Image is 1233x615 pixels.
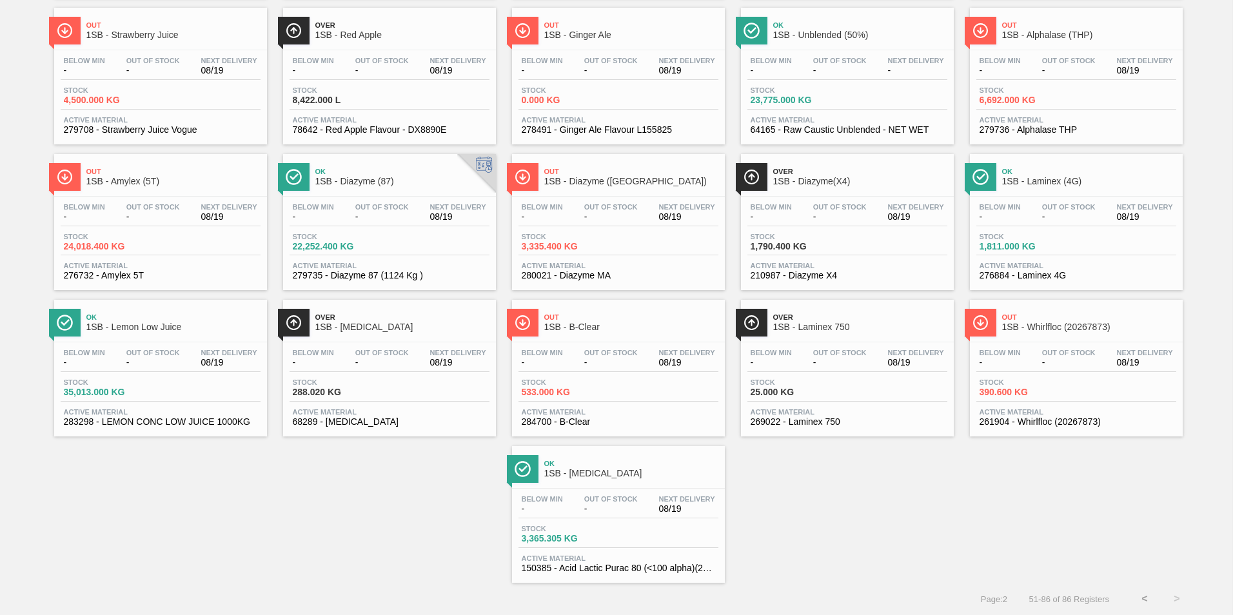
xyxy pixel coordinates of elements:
[981,594,1007,604] span: Page : 2
[315,30,489,40] span: 1SB - Red Apple
[980,66,1021,75] span: -
[751,66,792,75] span: -
[201,66,257,75] span: 08/19
[980,212,1021,222] span: -
[355,57,409,64] span: Out Of Stock
[502,436,731,583] a: ÍconeOk1SB - [MEDICAL_DATA]Below Min-Out Of Stock-Next Delivery08/19Stock3,365.305 KGActive Mater...
[744,169,760,185] img: Ícone
[201,358,257,367] span: 08/19
[64,271,257,280] span: 276732 - Amylex 5T
[286,169,302,185] img: Ícone
[64,378,154,386] span: Stock
[273,290,502,436] a: ÍconeOver1SB - [MEDICAL_DATA]Below Min-Out Of Stock-Next Delivery08/19Stock288.020 KGActive Mater...
[888,203,944,211] span: Next Delivery
[751,387,841,397] span: 25.000 KG
[86,177,261,186] span: 1SB - Amylex (5T)
[515,169,531,185] img: Ícone
[293,242,383,251] span: 22,252.400 KG
[64,408,257,416] span: Active Material
[744,315,760,331] img: Ícone
[980,203,1021,211] span: Below Min
[522,349,563,356] span: Below Min
[293,271,486,280] span: 279735 - Diazyme 87 (1124 Kg )
[544,322,718,332] span: 1SB - B-Clear
[1042,358,1096,367] span: -
[515,23,531,39] img: Ícone
[773,30,947,40] span: 1SB - Unblended (50%)
[980,242,1070,251] span: 1,811.000 KG
[751,86,841,94] span: Stock
[751,57,792,64] span: Below Min
[293,86,383,94] span: Stock
[430,358,486,367] span: 08/19
[813,212,867,222] span: -
[201,212,257,222] span: 08/19
[1161,583,1193,615] button: >
[544,460,718,467] span: Ok
[64,233,154,240] span: Stock
[659,212,715,222] span: 08/19
[980,95,1070,105] span: 6,692.000 KG
[980,387,1070,397] span: 390.600 KG
[64,349,105,356] span: Below Min
[293,203,334,211] span: Below Min
[751,212,792,222] span: -
[751,378,841,386] span: Stock
[960,290,1189,436] a: ÍconeOut1SB - Whirlfloc (20267873)Below Min-Out Of Stock-Next Delivery08/19Stock390.600 KGActive ...
[522,203,563,211] span: Below Min
[813,66,867,75] span: -
[355,212,409,222] span: -
[522,554,715,562] span: Active Material
[522,495,563,503] span: Below Min
[751,203,792,211] span: Below Min
[293,262,486,269] span: Active Material
[544,21,718,29] span: Out
[888,66,944,75] span: -
[430,66,486,75] span: 08/19
[522,525,612,532] span: Stock
[659,349,715,356] span: Next Delivery
[980,262,1173,269] span: Active Material
[293,125,486,135] span: 78642 - Red Apple Flavour - DX8890E
[584,203,638,211] span: Out Of Stock
[126,212,180,222] span: -
[584,349,638,356] span: Out Of Stock
[522,271,715,280] span: 280021 - Diazyme MA
[980,125,1173,135] span: 279736 - Alphalase THP
[584,66,638,75] span: -
[1027,594,1109,604] span: 51 - 86 of 86 Registers
[659,495,715,503] span: Next Delivery
[888,212,944,222] span: 08/19
[659,66,715,75] span: 08/19
[64,203,105,211] span: Below Min
[544,469,718,478] span: 1SB - Lactic Acid
[1042,57,1096,64] span: Out Of Stock
[293,349,334,356] span: Below Min
[286,315,302,331] img: Ícone
[659,504,715,514] span: 08/19
[1002,313,1176,321] span: Out
[293,408,486,416] span: Active Material
[355,349,409,356] span: Out Of Stock
[502,290,731,436] a: ÍconeOut1SB - B-ClearBelow Min-Out Of Stock-Next Delivery08/19Stock533.000 KGActive Material28470...
[315,168,489,175] span: Ok
[126,57,180,64] span: Out Of Stock
[751,271,944,280] span: 210987 - Diazyme X4
[293,378,383,386] span: Stock
[57,169,73,185] img: Ícone
[64,242,154,251] span: 24,018.400 KG
[86,168,261,175] span: Out
[980,271,1173,280] span: 276884 - Laminex 4G
[584,495,638,503] span: Out Of Stock
[544,168,718,175] span: Out
[751,242,841,251] span: 1,790.400 KG
[293,233,383,240] span: Stock
[980,408,1173,416] span: Active Material
[430,349,486,356] span: Next Delivery
[64,262,257,269] span: Active Material
[751,262,944,269] span: Active Material
[64,57,105,64] span: Below Min
[126,203,180,211] span: Out Of Stock
[315,313,489,321] span: Over
[1042,212,1096,222] span: -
